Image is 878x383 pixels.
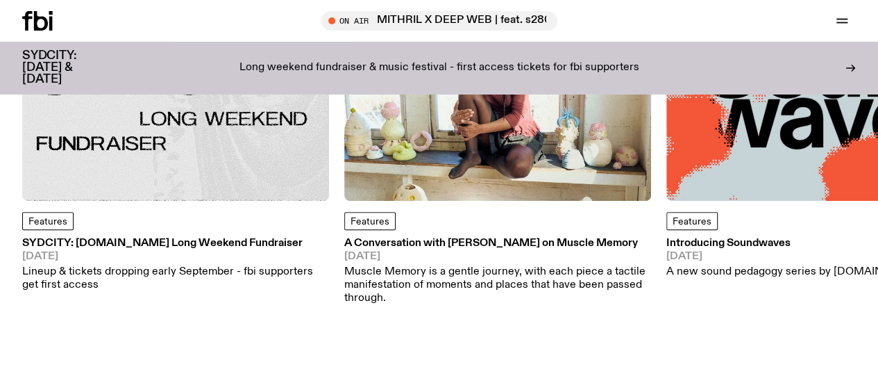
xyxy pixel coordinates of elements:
[673,217,711,227] span: Features
[344,212,396,230] a: Features
[666,212,718,230] a: Features
[344,238,651,249] h3: A Conversation with [PERSON_NAME] on Muscle Memory
[22,238,329,249] h3: SYDCITY: [DOMAIN_NAME] Long Weekend Fundraiser
[344,252,651,262] span: [DATE]
[22,252,329,262] span: [DATE]
[22,238,329,292] a: SYDCITY: [DOMAIN_NAME] Long Weekend Fundraiser[DATE]Lineup & tickets dropping early September - f...
[22,50,111,85] h3: SYDCITY: [DATE] & [DATE]
[344,238,651,305] a: A Conversation with [PERSON_NAME] on Muscle Memory[DATE]Muscle Memory is a gentle journey, with e...
[22,212,74,230] a: Features
[28,217,67,227] span: Features
[344,266,651,306] p: Muscle Memory is a gentle journey, with each piece a tactile manifestation of moments and places ...
[321,11,557,31] button: On AirMITHRIL X DEEP WEB | feat. s280f, Litvrgy & Shapednoise [PT. 2]
[351,217,389,227] span: Features
[239,62,639,74] p: Long weekend fundraiser & music festival - first access tickets for fbi supporters
[22,266,329,292] p: Lineup & tickets dropping early September - fbi supporters get first access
